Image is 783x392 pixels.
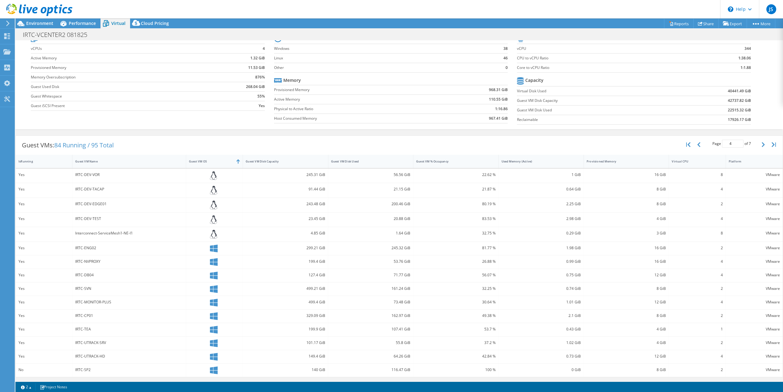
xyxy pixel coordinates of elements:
label: Host Consumed Memory [274,115,440,122]
div: No [18,366,69,373]
div: Yes [18,201,69,207]
div: 161.24 GiB [331,285,410,292]
div: Yes [18,171,69,178]
b: 11.53 GiB [248,65,265,71]
label: Physical to Active Ratio [274,106,440,112]
label: Active Memory [31,55,209,61]
div: 2 [672,201,723,207]
div: 56.07 % [416,272,495,278]
label: CPU to vCPU Ratio [517,55,689,61]
div: Guest VM Disk Used [331,159,403,163]
div: IRTC-DEV-TACAP [75,186,183,193]
div: Provisioned Memory [587,159,658,163]
div: 2 [672,339,723,346]
div: 1.02 GiB [502,339,581,346]
div: VMware [729,230,780,237]
div: 21.15 GiB [331,186,410,193]
label: vCPU [517,46,689,52]
label: Provisioned Memory [31,65,209,71]
div: 1.64 GiB [331,230,410,237]
b: 1:1.88 [740,65,751,71]
span: JS [766,4,776,14]
div: 1.01 GiB [502,299,581,306]
b: 968.31 GiB [489,87,508,93]
label: Virtual Disk Used [517,88,670,94]
div: IRTC-UTRACK-HD [75,353,183,360]
div: 8 [672,171,723,178]
div: 12 GiB [587,272,666,278]
div: 0.43 GiB [502,326,581,333]
label: Guest iSCSI Present [31,103,209,109]
div: 4 [672,258,723,265]
b: 1:16.86 [495,106,508,112]
div: 1.98 GiB [502,245,581,251]
div: 26.88 % [416,258,495,265]
div: VMware [729,285,780,292]
div: 1 GiB [502,171,581,178]
div: 200.46 GiB [331,201,410,207]
label: Other [274,65,486,71]
label: Linux [274,55,486,61]
div: 3 GiB [587,230,666,237]
div: Yes [18,285,69,292]
div: IRTC-CP01 [75,312,183,319]
b: 268.04 GiB [246,84,265,90]
div: Yes [18,353,69,360]
div: Platform [729,159,773,163]
div: 2 [672,366,723,373]
div: VMware [729,326,780,333]
div: 20.88 GiB [331,215,410,222]
div: Used Memory (Active) [502,159,573,163]
label: Memory Oversubscription [31,74,209,80]
div: 80.19 % [416,201,495,207]
div: 32.25 % [416,285,495,292]
div: Yes [18,312,69,319]
div: Yes [18,339,69,346]
div: 83.53 % [416,215,495,222]
div: VMware [729,353,780,360]
div: VMware [729,201,780,207]
div: 91.44 GiB [246,186,325,193]
a: Share [693,19,719,28]
div: IRTC-SP2 [75,366,183,373]
span: Environment [26,20,53,26]
div: VMware [729,186,780,193]
b: 344 [744,46,751,52]
b: 967.41 GiB [489,115,508,122]
div: VMware [729,339,780,346]
div: 2 [672,245,723,251]
div: 16 GiB [587,245,666,251]
label: Active Memory [274,96,440,102]
a: Project Notes [35,383,72,391]
div: 101.17 GiB [246,339,325,346]
b: 22515.32 GiB [728,107,751,113]
div: 4 [672,272,723,278]
div: 2 [672,285,723,292]
div: 8 GiB [587,285,666,292]
label: Guest Used Disk [31,84,209,90]
div: 8 GiB [587,201,666,207]
div: 149.4 GiB [246,353,325,360]
label: Provisioned Memory [274,87,440,93]
div: 73.48 GiB [331,299,410,306]
b: 4 [263,46,265,52]
div: 55.8 GiB [331,339,410,346]
div: IsRunning [18,159,62,163]
svg: \n [728,6,733,12]
b: 40441.49 GiB [728,88,751,94]
b: 17926.17 GiB [728,117,751,123]
div: Yes [18,272,69,278]
span: Cloud Pricing [141,20,169,26]
div: 8 GiB [587,366,666,373]
div: 71.77 GiB [331,272,410,278]
b: 1:38.06 [738,55,751,61]
div: IRTC-SVN [75,285,183,292]
div: 245.32 GiB [331,245,410,251]
div: 127.4 GiB [246,272,325,278]
div: 499.4 GiB [246,299,325,306]
div: IRTC-UTRACK-SRV [75,339,183,346]
div: Guest VM OS [189,159,232,163]
div: IRTC-TEA [75,326,183,333]
div: 140 GiB [246,366,325,373]
div: 4 [672,186,723,193]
